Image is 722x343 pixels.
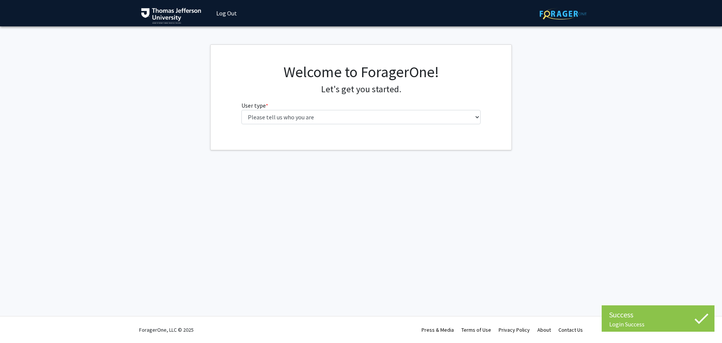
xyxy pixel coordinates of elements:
[139,317,194,343] div: ForagerOne, LLC © 2025
[558,326,583,333] a: Contact Us
[499,326,530,333] a: Privacy Policy
[537,326,551,333] a: About
[141,8,201,24] img: Thomas Jefferson University Logo
[241,84,481,95] h4: Let's get you started.
[241,63,481,81] h1: Welcome to ForagerOne!
[461,326,491,333] a: Terms of Use
[609,309,707,320] div: Success
[422,326,454,333] a: Press & Media
[241,101,268,110] label: User type
[609,320,707,328] div: Login Success
[540,8,587,20] img: ForagerOne Logo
